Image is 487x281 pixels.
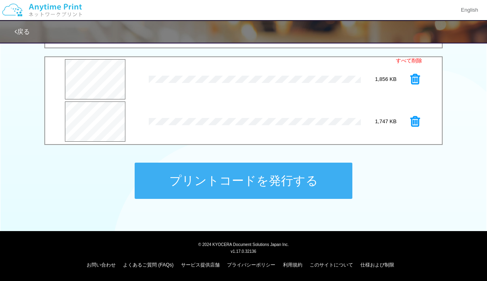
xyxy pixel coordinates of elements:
a: よくあるご質問 (FAQs) [123,262,173,268]
button: プリントコードを発行する [135,163,352,199]
a: 利用規約 [283,262,302,268]
span: © 2024 KYOCERA Document Solutions Japan Inc. [198,242,289,247]
a: すべて削除 [396,57,422,65]
div: 1,747 KB [361,118,410,126]
div: 1,856 KB [361,76,410,83]
span: v1.17.0.32136 [231,249,256,254]
a: サービス提供店舗 [181,262,220,268]
a: このサイトについて [310,262,353,268]
a: 戻る [15,28,30,35]
a: お問い合わせ [87,262,116,268]
a: 仕様および制限 [360,262,394,268]
a: プライバシーポリシー [227,262,275,268]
